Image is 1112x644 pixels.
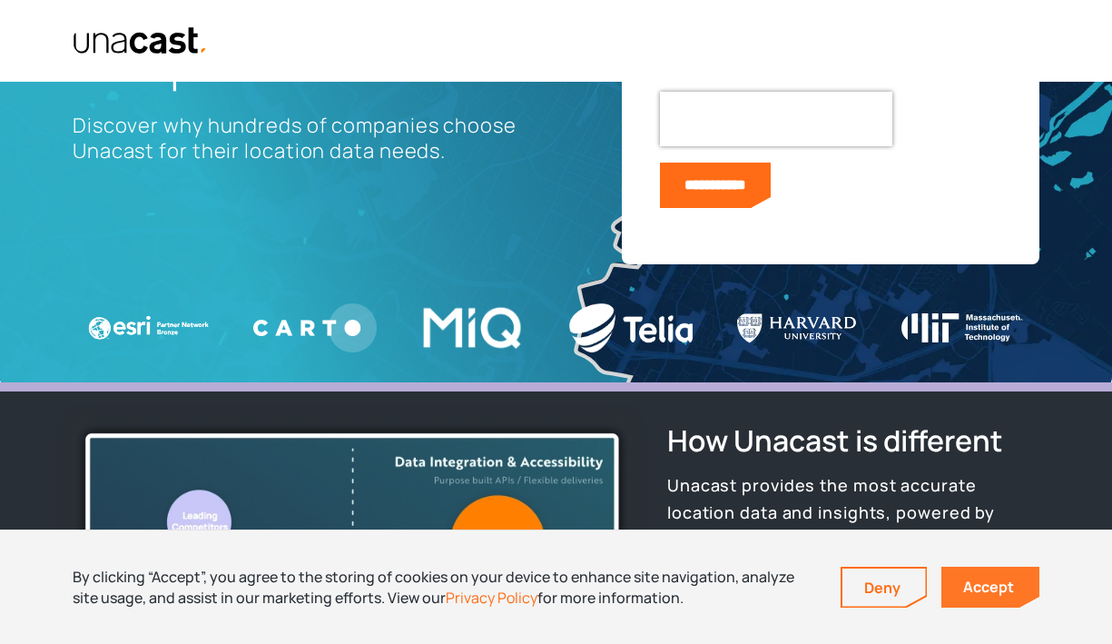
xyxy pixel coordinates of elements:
h2: How Unacast is different [667,421,1039,461]
p: Discover why hundreds of companies choose Unacast for their location data needs. [73,113,526,163]
a: home [64,26,208,55]
div: By clicking “Accept”, you agree to the storing of cookies on your device to enhance site navigati... [73,567,813,608]
a: Deny [842,569,926,607]
img: Unacast text logo [73,26,208,55]
p: Unacast provides the most accurate location data and insights, powered by world-class machine lea... [667,471,1039,553]
img: ESRI Logo white [87,314,211,341]
img: Carto logo WHITE [253,303,377,352]
iframe: reCAPTCHA [660,92,892,146]
img: Harvard U Logo WHITE [735,312,859,344]
a: Accept [941,567,1039,608]
img: MIQ logo [419,302,526,352]
a: Privacy Policy [446,588,537,608]
img: Massachusetts Institute of Technology logo [901,313,1025,343]
img: Telia logo [569,303,693,352]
